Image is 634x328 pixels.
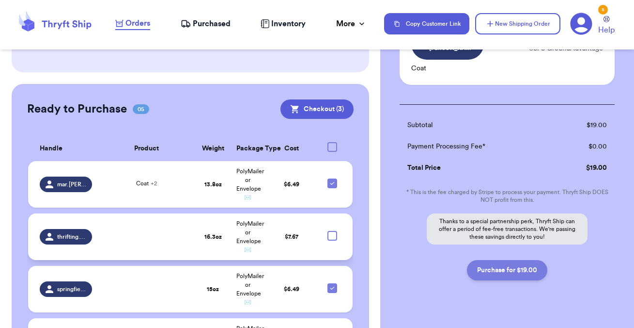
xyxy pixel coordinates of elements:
strong: 13.8 oz [204,181,222,187]
strong: 16.3 oz [204,234,222,240]
td: Payment Processing Fee* [400,136,554,157]
a: Help [598,16,615,36]
p: * This is the fee charged by Stripe to process your payment. Thryft Ship DOES NOT profit from this. [400,188,615,204]
div: More [336,18,367,30]
th: Weight [196,136,231,161]
span: Handle [40,144,62,154]
span: Purchased [193,18,231,30]
a: 5 [570,13,592,35]
span: $ 6.49 [284,286,299,292]
span: PolyMailer or Envelope ✉️ [236,168,264,200]
span: Help [598,24,615,36]
span: $ 6.49 [284,181,299,187]
td: $ 0.00 [555,136,615,157]
td: $ 19.00 [555,115,615,136]
span: PolyMailer or Envelope ✉️ [236,221,264,253]
span: $ 7.67 [285,234,298,240]
span: springfieldsprouts [57,285,86,293]
a: Orders [115,17,150,30]
span: Coat [136,180,157,186]
a: Purchased [181,18,231,30]
span: Inventory [271,18,306,30]
span: + 2 [151,180,157,186]
div: 5 [598,5,608,15]
td: Total Price [400,157,554,179]
p: Thanks to a special partnership perk, Thryft Ship can offer a period of fee-free transactions. We... [427,213,588,245]
button: Checkout (3) [280,99,354,119]
a: Inventory [261,18,306,30]
td: $ 19.00 [555,157,615,179]
th: Product [98,136,196,161]
th: Package Type [231,136,265,161]
th: Cost [265,136,318,161]
button: New Shipping Order [475,13,560,34]
p: Coat [411,64,484,73]
button: Copy Customer Link [384,13,469,34]
span: mar.[PERSON_NAME] [57,180,86,188]
span: Orders [125,17,150,29]
span: 05 [133,104,149,114]
td: Subtotal [400,115,554,136]
h2: Ready to Purchase [27,101,127,117]
button: Purchase for $19.00 [467,260,547,280]
strong: 15 oz [207,286,219,292]
span: PolyMailer or Envelope ✉️ [236,273,264,305]
span: thrifting.with.[PERSON_NAME] [57,233,86,241]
